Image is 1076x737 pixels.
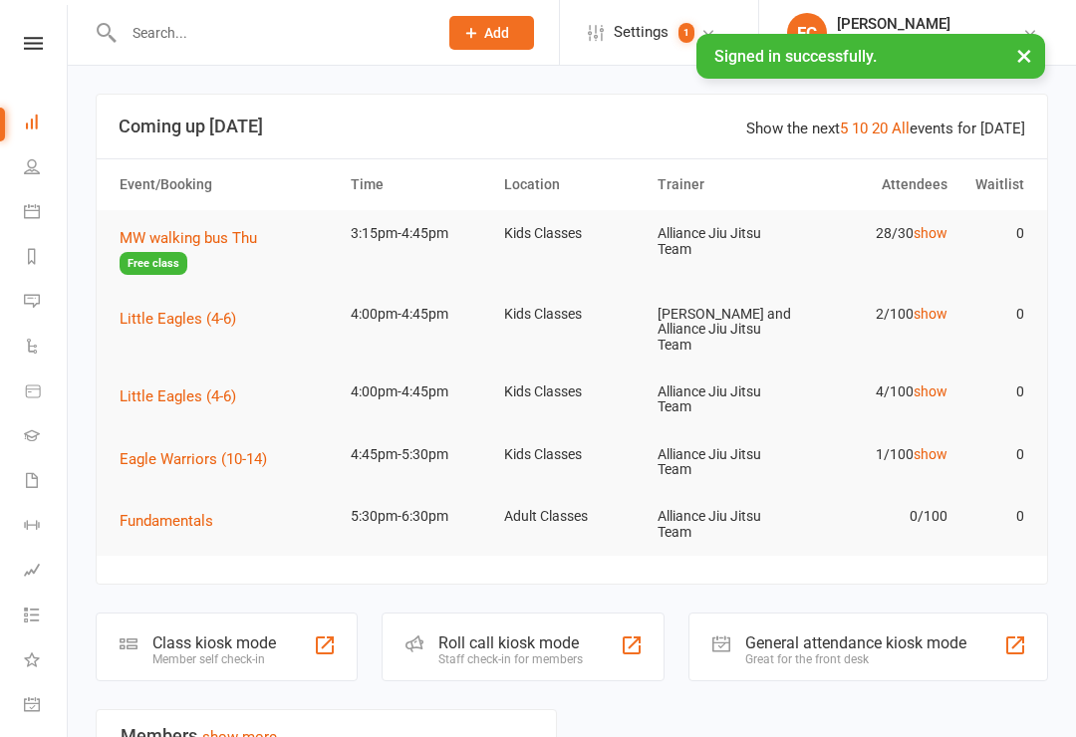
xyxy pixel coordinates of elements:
[956,159,1033,210] th: Waitlist
[495,493,649,540] td: Adult Classes
[746,117,1025,140] div: Show the next events for [DATE]
[120,447,281,471] button: Eagle Warriors (10-14)
[24,236,69,281] a: Reports
[120,252,187,275] span: Free class
[837,15,1022,33] div: [PERSON_NAME]
[495,368,649,415] td: Kids Classes
[649,291,802,368] td: [PERSON_NAME] and Alliance Jiu Jitsu Team
[495,210,649,257] td: Kids Classes
[852,120,868,137] a: 10
[120,450,267,468] span: Eagle Warriors (10-14)
[152,652,276,666] div: Member self check-in
[745,633,966,652] div: General attendance kiosk mode
[24,370,69,415] a: Product Sales
[649,368,802,431] td: Alliance Jiu Jitsu Team
[956,493,1033,540] td: 0
[120,229,257,247] span: MW walking bus Thu
[802,291,955,338] td: 2/100
[120,310,236,328] span: Little Eagles (4-6)
[614,10,669,55] span: Settings
[24,684,69,729] a: General attendance kiosk mode
[649,431,802,494] td: Alliance Jiu Jitsu Team
[1006,34,1042,77] button: ×
[484,25,509,41] span: Add
[956,210,1033,257] td: 0
[802,493,955,540] td: 0/100
[120,226,333,275] button: MW walking bus ThuFree class
[24,639,69,684] a: What's New
[342,159,495,210] th: Time
[714,47,877,66] span: Signed in successfully.
[956,431,1033,478] td: 0
[120,509,227,533] button: Fundamentals
[914,306,947,322] a: show
[119,117,1025,136] h3: Coming up [DATE]
[649,210,802,273] td: Alliance Jiu Jitsu Team
[120,307,250,331] button: Little Eagles (4-6)
[495,159,649,210] th: Location
[342,431,495,478] td: 4:45pm-5:30pm
[120,512,213,530] span: Fundamentals
[892,120,910,137] a: All
[120,387,236,405] span: Little Eagles (4-6)
[649,159,802,210] th: Trainer
[914,446,947,462] a: show
[787,13,827,53] div: FC
[914,383,947,399] a: show
[495,291,649,338] td: Kids Classes
[342,291,495,338] td: 4:00pm-4:45pm
[872,120,888,137] a: 20
[956,291,1033,338] td: 0
[24,191,69,236] a: Calendar
[649,493,802,556] td: Alliance Jiu Jitsu Team
[802,368,955,415] td: 4/100
[438,652,583,666] div: Staff check-in for members
[118,19,423,47] input: Search...
[956,368,1033,415] td: 0
[495,431,649,478] td: Kids Classes
[24,550,69,595] a: Assessments
[24,146,69,191] a: People
[745,652,966,666] div: Great for the front desk
[678,23,694,43] span: 1
[914,225,947,241] a: show
[111,159,342,210] th: Event/Booking
[449,16,534,50] button: Add
[24,102,69,146] a: Dashboard
[802,431,955,478] td: 1/100
[342,368,495,415] td: 4:00pm-4:45pm
[840,120,848,137] a: 5
[342,493,495,540] td: 5:30pm-6:30pm
[120,384,250,408] button: Little Eagles (4-6)
[438,633,583,652] div: Roll call kiosk mode
[802,159,955,210] th: Attendees
[837,33,1022,51] div: Alliance [GEOGRAPHIC_DATA]
[152,633,276,652] div: Class kiosk mode
[802,210,955,257] td: 28/30
[342,210,495,257] td: 3:15pm-4:45pm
